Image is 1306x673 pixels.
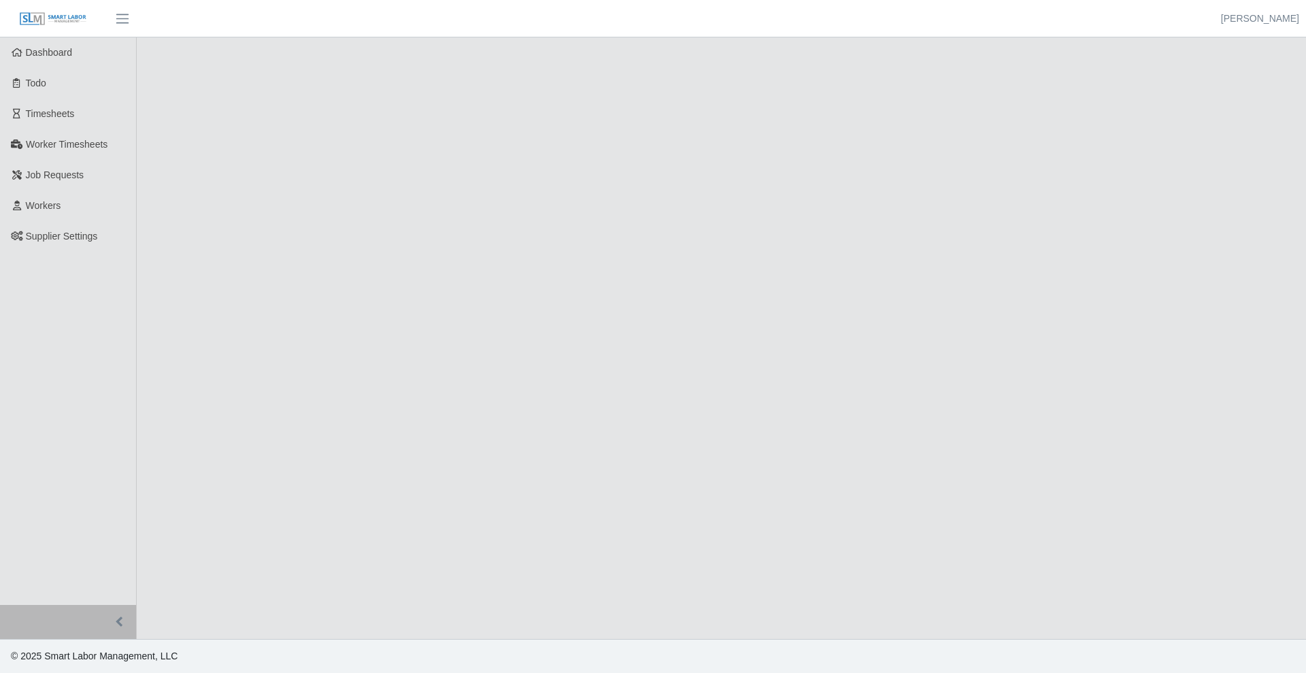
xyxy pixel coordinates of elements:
[1221,12,1299,26] a: [PERSON_NAME]
[19,12,87,27] img: SLM Logo
[11,651,178,661] span: © 2025 Smart Labor Management, LLC
[26,78,46,88] span: Todo
[26,139,107,150] span: Worker Timesheets
[26,200,61,211] span: Workers
[26,47,73,58] span: Dashboard
[26,231,98,242] span: Supplier Settings
[26,108,75,119] span: Timesheets
[26,169,84,180] span: Job Requests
